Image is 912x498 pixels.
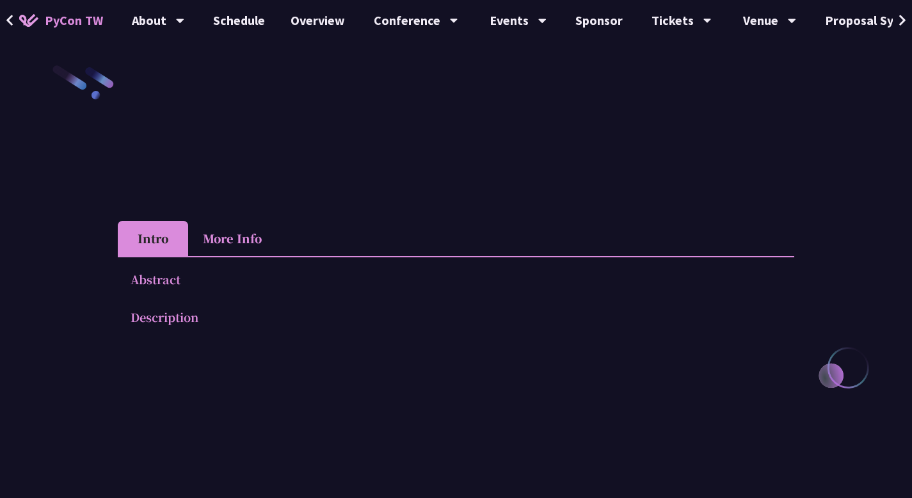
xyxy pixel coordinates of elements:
li: Intro [118,221,188,256]
span: PyCon TW [45,11,103,30]
li: More Info [188,221,276,256]
a: PyCon TW [6,4,116,36]
img: Home icon of PyCon TW 2025 [19,14,38,27]
p: Description [131,308,756,326]
p: Abstract [131,270,756,289]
